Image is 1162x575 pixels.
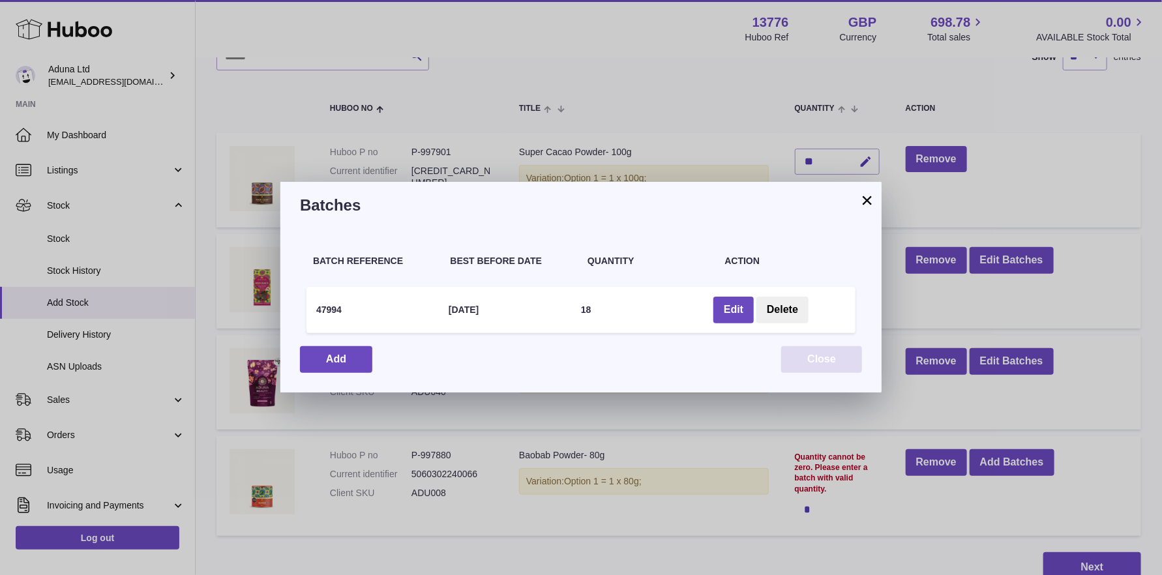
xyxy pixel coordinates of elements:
h4: Batch Reference [313,255,438,267]
h4: Best Before Date [451,255,575,267]
button: × [859,192,875,208]
button: Edit [713,297,754,323]
h3: Batches [300,195,862,216]
h4: 47994 [316,304,342,316]
h4: Quantity [588,255,712,267]
h4: Action [725,255,850,267]
button: Add [300,346,372,373]
button: Delete [756,297,809,323]
h4: [DATE] [449,304,479,316]
h4: 18 [581,304,591,316]
button: Close [781,346,862,373]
